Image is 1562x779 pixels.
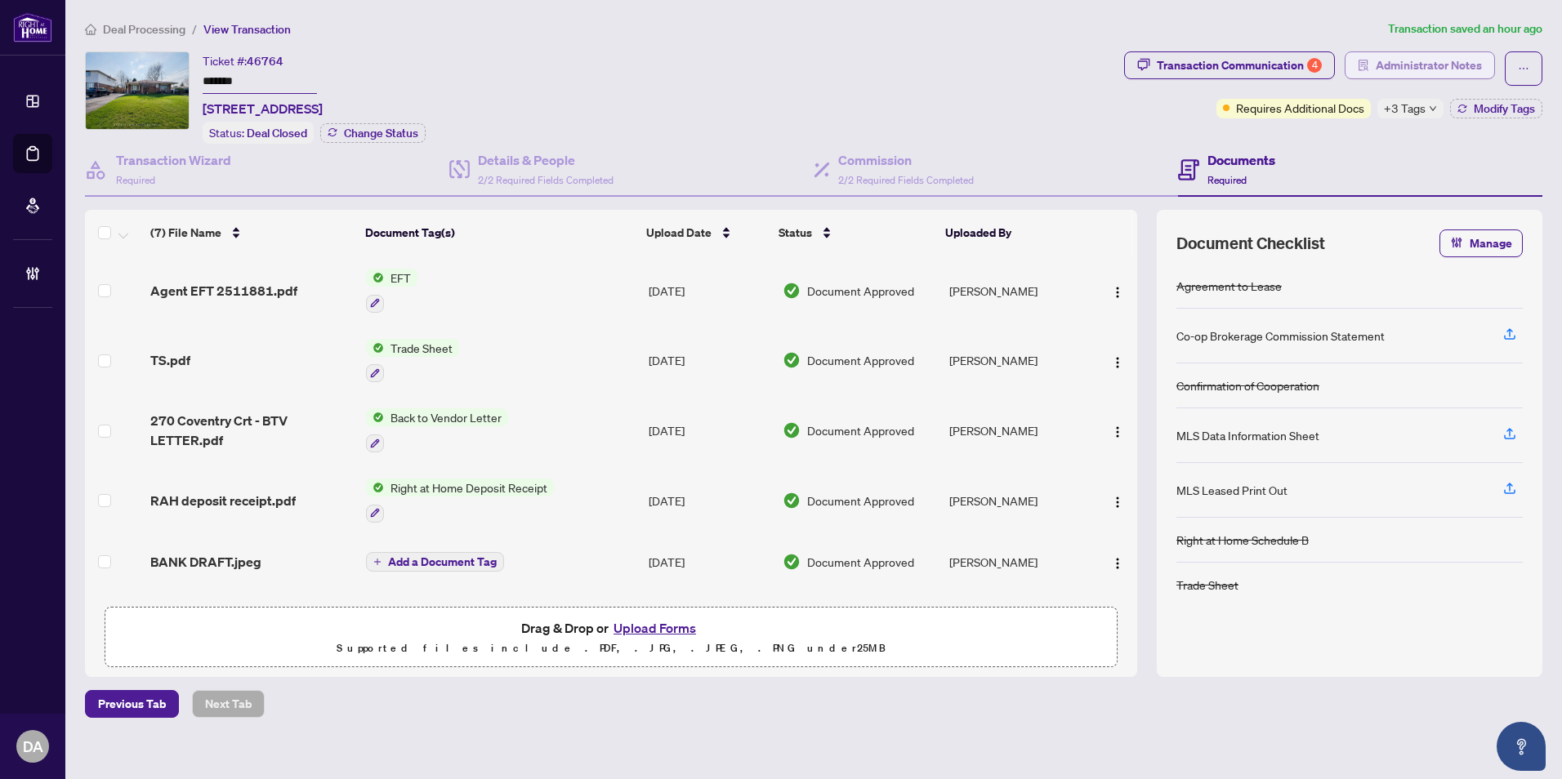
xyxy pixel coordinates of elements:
span: Status [779,224,812,242]
img: Logo [1111,286,1124,299]
span: down [1429,105,1437,113]
img: Logo [1111,356,1124,369]
th: Document Tag(s) [359,210,640,256]
td: [DATE] [642,326,775,396]
span: Drag & Drop orUpload FormsSupported files include .PDF, .JPG, .JPEG, .PNG under25MB [105,608,1117,668]
td: [PERSON_NAME] [943,395,1090,465]
button: Manage [1439,229,1523,257]
span: Document Approved [807,492,914,510]
span: Manage [1470,230,1512,256]
img: Logo [1111,425,1124,438]
div: Confirmation of Cooperation [1176,376,1319,394]
span: BANK DRAFT.jpeg [150,552,261,572]
button: Status IconBack to Vendor Letter [366,408,508,452]
button: Logo [1105,278,1131,304]
button: Modify Tags [1450,99,1542,118]
button: Next Tab [192,690,265,718]
span: [STREET_ADDRESS] [203,99,323,118]
div: 4 [1307,58,1322,73]
span: Deal Closed [247,126,307,140]
button: Logo [1105,417,1131,443]
div: Co-op Brokerage Commission Statement [1176,327,1385,345]
th: Upload Date [640,210,773,256]
li: / [192,20,197,38]
td: [PERSON_NAME] [943,256,1090,326]
button: Administrator Notes [1345,51,1495,79]
span: (7) File Name [150,224,221,242]
td: [DATE] [642,395,775,465]
button: Previous Tab [85,690,179,718]
span: 270 Coventry Crt - BTV LETTER.pdf [150,411,353,450]
img: logo [13,12,52,42]
span: 2/2 Required Fields Completed [478,174,614,186]
button: Add a Document Tag [366,551,504,572]
div: Status: [203,122,314,144]
span: Previous Tab [98,691,166,717]
th: Status [772,210,938,256]
td: [PERSON_NAME] [943,326,1090,396]
button: Add a Document Tag [366,552,504,572]
td: [PERSON_NAME] [943,536,1090,588]
span: Deal Processing [103,22,185,37]
button: Open asap [1497,722,1546,771]
div: Agreement to Lease [1176,277,1282,295]
div: MLS Data Information Sheet [1176,426,1319,444]
img: Status Icon [366,479,384,496]
span: TS.pdf [150,350,190,370]
th: Uploaded By [939,210,1086,256]
img: Document Status [783,492,801,510]
h4: Documents [1207,150,1275,170]
div: Right at Home Schedule B [1176,531,1309,549]
span: Agent EFT 2511881.pdf [150,281,297,300]
span: Required [1207,174,1247,186]
button: Logo [1105,347,1131,373]
div: Transaction Communication [1157,52,1322,78]
td: [PERSON_NAME] [943,465,1090,536]
span: RAH deposit receipt.pdf [150,491,296,510]
span: Document Approved [807,351,914,369]
span: Upload Date [646,224,712,242]
span: Right at Home Deposit Receipt [384,479,554,496]
div: Trade Sheet [1176,576,1238,594]
img: Status Icon [366,339,384,357]
h4: Transaction Wizard [116,150,231,170]
button: Status IconRight at Home Deposit Receipt [366,479,554,523]
button: Logo [1105,487,1131,514]
span: Trade Sheet [384,339,459,357]
img: Document Status [783,282,801,300]
div: MLS Leased Print Out [1176,481,1288,499]
td: [DATE] [642,465,775,536]
button: Status IconEFT [366,269,417,313]
button: Transaction Communication4 [1124,51,1335,79]
h4: Details & People [478,150,614,170]
img: Document Status [783,351,801,369]
span: Back to Vendor Letter [384,408,508,426]
span: Document Approved [807,421,914,439]
span: Change Status [344,127,418,139]
span: 46764 [247,54,283,69]
button: Upload Forms [609,617,701,639]
img: Status Icon [366,408,384,426]
img: Logo [1111,496,1124,509]
h4: Commission [838,150,974,170]
img: Document Status [783,553,801,571]
span: plus [373,558,382,566]
td: [DATE] [642,536,775,588]
td: [PERSON_NAME] [943,588,1090,640]
span: +3 Tags [1384,99,1426,118]
span: EFT [384,269,417,287]
span: Modify Tags [1474,103,1535,114]
span: DA [23,735,43,758]
img: IMG-E12142228_1.jpg [86,52,189,129]
span: ellipsis [1518,63,1529,74]
p: Supported files include .PDF, .JPG, .JPEG, .PNG under 25 MB [115,639,1107,658]
img: Logo [1111,557,1124,570]
button: Change Status [320,123,426,143]
span: 2/2 Required Fields Completed [838,174,974,186]
span: View Transaction [203,22,291,37]
th: (7) File Name [144,210,359,256]
td: [DATE] [642,256,775,326]
td: [DATE] [642,588,775,640]
button: Logo [1105,549,1131,575]
span: Requires Additional Docs [1236,99,1364,117]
